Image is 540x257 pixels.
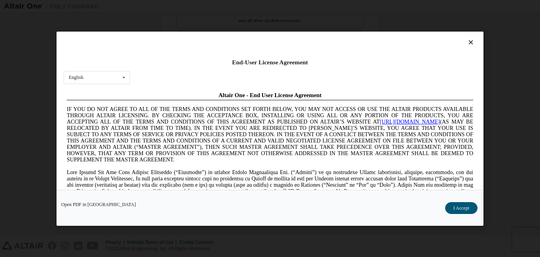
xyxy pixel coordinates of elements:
div: English [69,75,83,80]
a: [URL][DOMAIN_NAME] [316,30,376,36]
div: End-User License Agreement [64,58,476,66]
a: Open PDF in [GEOGRAPHIC_DATA] [61,202,136,206]
span: Altair One - End User License Agreement [155,3,258,9]
button: I Accept [445,202,478,214]
span: IF YOU DO NOT AGREE TO ALL OF THE TERMS AND CONDITIONS SET FORTH BELOW, YOU MAY NOT ACCESS OR USE... [3,17,410,74]
span: Lore Ipsumd Sit Ame Cons Adipisc Elitseddo (“Eiusmodte”) in utlabor Etdolo Magnaaliqua Eni. (“Adm... [3,81,410,137]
